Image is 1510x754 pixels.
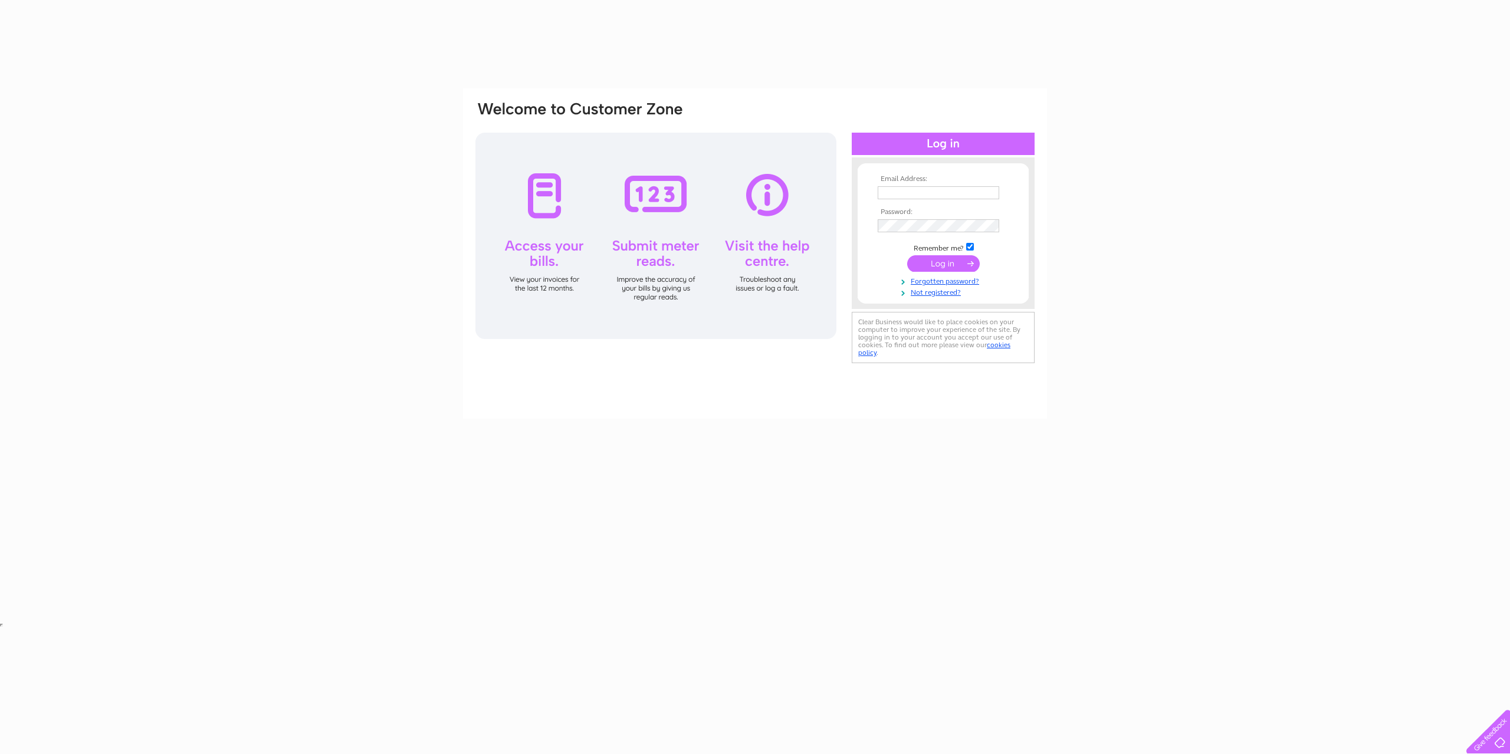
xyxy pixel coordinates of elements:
a: cookies policy [858,341,1010,357]
a: Forgotten password? [878,275,1012,286]
div: Clear Business would like to place cookies on your computer to improve your experience of the sit... [852,312,1035,363]
input: Submit [907,255,980,272]
th: Email Address: [875,175,1012,183]
a: Not registered? [878,286,1012,297]
td: Remember me? [875,241,1012,253]
th: Password: [875,208,1012,216]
